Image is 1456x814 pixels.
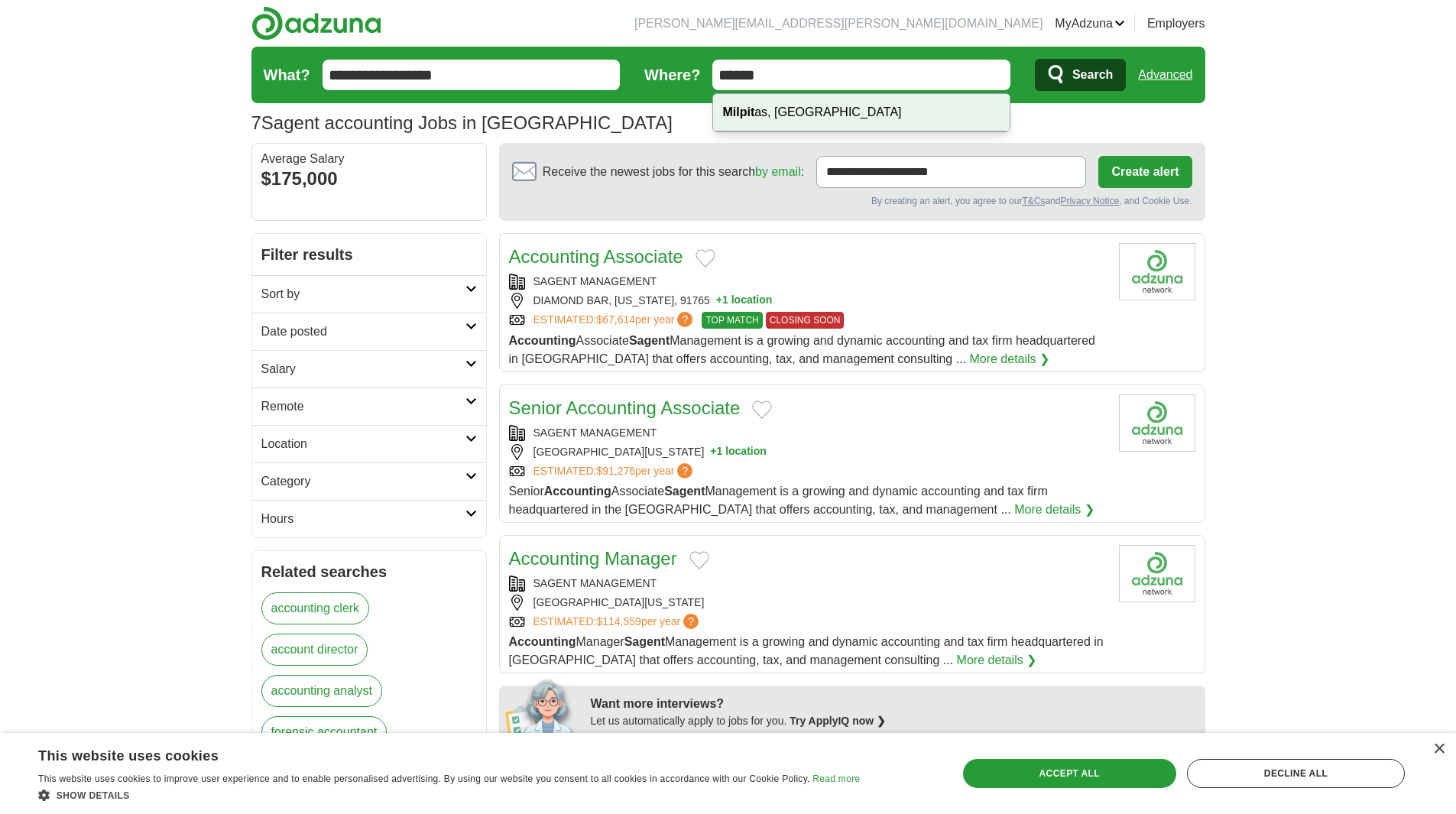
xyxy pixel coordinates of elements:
a: Date posted [252,313,486,350]
button: Add to favorite jobs [696,249,715,268]
a: ESTIMATED:$91,276per year? [533,463,696,479]
div: Want more interviews? [591,695,1196,713]
a: Accounting Associate [509,246,683,267]
a: Location [252,425,486,462]
span: Manager Management is a growing and dynamic accounting and tax firm headquartered in [GEOGRAPHIC_... [509,635,1104,666]
img: Company logo [1119,394,1195,452]
div: as, [GEOGRAPHIC_DATA] [713,94,1010,131]
a: Privacy Notice [1060,196,1119,206]
label: Where? [644,63,700,86]
strong: Accounting [544,485,611,498]
div: Accept all [963,759,1176,788]
div: [GEOGRAPHIC_DATA][US_STATE] [509,444,1107,460]
span: Search [1072,60,1113,90]
button: Search [1035,59,1126,91]
a: More details ❯ [957,651,1037,670]
span: Associate Management is a growing and dynamic accounting and tax firm headquartered in [GEOGRAPHI... [509,334,1096,365]
a: accounting analyst [261,675,383,707]
a: ESTIMATED:$67,614per year? [533,312,696,329]
strong: Sagent [629,334,670,347]
span: Show details [57,790,130,801]
a: Category [252,462,486,500]
span: ? [677,312,692,327]
h2: Location [261,435,465,453]
div: SAGENT MANAGEMENT [509,576,1107,592]
li: [PERSON_NAME][EMAIL_ADDRESS][PERSON_NAME][DOMAIN_NAME] [634,15,1043,33]
span: TOP MATCH [702,312,762,329]
h2: Salary [261,360,465,378]
a: Try ApplyIQ now ❯ [790,715,886,727]
strong: Milpit [722,105,754,118]
h2: Category [261,472,465,491]
h2: Sort by [261,285,465,303]
strong: Accounting [509,334,576,347]
button: Add to favorite jobs [689,551,709,569]
span: Senior Associate Management is a growing and dynamic accounting and tax firm headquartered in the... [509,485,1048,516]
div: Let us automatically apply to jobs for you. [591,713,1196,729]
div: SAGENT MANAGEMENT [509,274,1107,290]
div: This website uses cookies [38,742,822,765]
div: Close [1433,744,1445,755]
a: More details ❯ [1014,501,1094,519]
a: ESTIMATED:$114,559per year? [533,614,702,630]
div: By creating an alert, you agree to our and , and Cookie Use. [512,194,1192,208]
a: Remote [252,388,486,425]
a: forensic accountant [261,716,388,748]
strong: Sagent [664,485,705,498]
span: CLOSING SOON [766,312,845,329]
a: Accounting Manager [509,548,677,569]
button: Create alert [1098,156,1192,188]
span: ? [677,463,692,478]
strong: Sagent [624,635,665,648]
img: Company logo [1119,545,1195,602]
span: $114,559 [596,615,640,628]
a: More details ❯ [969,350,1049,368]
a: Employers [1147,15,1205,33]
div: $175,000 [261,165,477,193]
h2: Related searches [261,560,477,583]
img: apply-iq-scientist.png [505,677,579,738]
a: by email [755,165,801,178]
a: Advanced [1138,60,1192,90]
div: Average Salary [261,153,477,165]
span: + [716,293,722,309]
div: SAGENT MANAGEMENT [509,425,1107,441]
span: + [710,444,716,460]
strong: Accounting [509,635,576,648]
a: Sort by [252,275,486,313]
div: [GEOGRAPHIC_DATA][US_STATE] [509,595,1107,611]
label: What? [264,63,310,86]
span: 7 [251,109,261,137]
button: +1 location [716,293,773,309]
a: MyAdzuna [1055,15,1125,33]
a: T&Cs [1022,196,1045,206]
h2: Date posted [261,323,465,341]
div: Show details [38,787,860,803]
button: Add to favorite jobs [752,401,772,419]
span: This website uses cookies to improve user experience and to enable personalised advertising. By u... [38,773,810,784]
span: $67,614 [596,313,635,326]
h2: Filter results [252,234,486,275]
div: DIAMOND BAR, [US_STATE], 91765 [509,293,1107,309]
a: Hours [252,500,486,537]
h2: Hours [261,510,465,528]
span: Receive the newest jobs for this search : [543,163,804,181]
a: Read more, opens a new window [812,773,860,784]
a: Salary [252,350,486,388]
div: Decline all [1187,759,1405,788]
h1: Sagent accounting Jobs in [GEOGRAPHIC_DATA] [251,112,673,133]
button: +1 location [710,444,767,460]
a: accounting clerk [261,592,370,624]
img: Adzuna logo [251,6,381,41]
span: ? [683,614,699,629]
a: account director [261,634,368,666]
h2: Remote [261,397,465,416]
img: Company logo [1119,243,1195,300]
a: Senior Accounting Associate [509,397,741,418]
span: $91,276 [596,465,635,477]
